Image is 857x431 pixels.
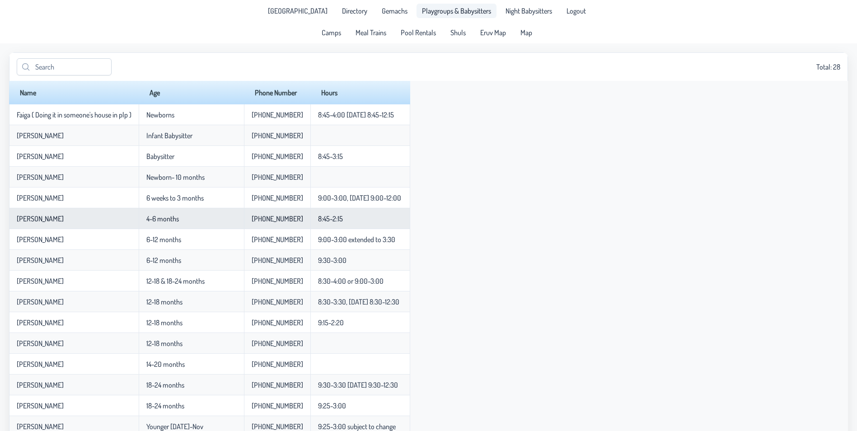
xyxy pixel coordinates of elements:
p-celleditor: Newborns [146,110,174,119]
span: [GEOGRAPHIC_DATA] [268,7,328,14]
p-celleditor: [PHONE_NUMBER] [252,131,303,140]
p-celleditor: [PHONE_NUMBER] [252,297,303,306]
li: Pine Lake Park [262,4,333,18]
p-celleditor: [PHONE_NUMBER] [252,318,303,327]
p-celleditor: Younger [DATE]-Nov [146,422,203,431]
p-celleditor: 9:15-2:20 [318,318,344,327]
p-celleditor: 8:30-3:30, [DATE] 8:30-12:30 [318,297,399,306]
p-celleditor: 8:45-4:00 [DATE] 8:45-12:15 [318,110,394,119]
p-celleditor: 8:30-4:00 or 9:00-3:00 [318,276,384,286]
a: [GEOGRAPHIC_DATA] [262,4,333,18]
p-celleditor: Babysitter [146,152,174,161]
p-celleditor: [PHONE_NUMBER] [252,422,303,431]
div: Total: 28 [17,58,840,75]
p-celleditor: 9:30-3:30 [DATE] 9:30-12:30 [318,380,398,389]
p-celleditor: 12-18 months [146,339,183,348]
p-celleditor: 12-18 months [146,318,183,327]
span: Camps [322,29,341,36]
p-celleditor: [PERSON_NAME] [17,401,64,410]
p-celleditor: [PERSON_NAME] [17,297,64,306]
p-celleditor: [PERSON_NAME] [17,131,64,140]
p-celleditor: 6-12 months [146,235,181,244]
a: Directory [337,4,373,18]
p-celleditor: [PHONE_NUMBER] [252,214,303,223]
span: Shuls [450,29,466,36]
p-celleditor: [PERSON_NAME] [17,422,64,431]
p-celleditor: [PERSON_NAME] [17,360,64,369]
span: Eruv Map [480,29,506,36]
p-celleditor: 8:45-2:15 [318,214,343,223]
a: Shuls [445,25,471,40]
span: Night Babysitters [506,7,552,14]
p-celleditor: [PHONE_NUMBER] [252,339,303,348]
th: Age [139,81,244,104]
span: Directory [342,7,367,14]
input: Search [17,58,112,75]
p-celleditor: 9:00-3:00, [DATE] 9:00-12:00 [318,193,401,202]
p-celleditor: 9:25-3:00 [318,401,346,410]
span: Meal Trains [356,29,386,36]
th: Hours [310,81,410,104]
p-celleditor: [PHONE_NUMBER] [252,173,303,182]
span: Map [520,29,532,36]
p-celleditor: 6 weeks to 3 months [146,193,204,202]
span: Logout [567,7,586,14]
a: Map [515,25,538,40]
p-celleditor: [PERSON_NAME] [17,193,64,202]
p-celleditor: [PERSON_NAME] [17,235,64,244]
span: Gemachs [382,7,407,14]
p-celleditor: [PHONE_NUMBER] [252,152,303,161]
th: Phone Number [244,81,310,104]
a: Pool Rentals [395,25,441,40]
a: Playgroups & Babysitters [417,4,496,18]
p-celleditor: 8:45-3:15 [318,152,343,161]
p-celleditor: [PHONE_NUMBER] [252,360,303,369]
p-celleditor: [PERSON_NAME] [17,173,64,182]
p-celleditor: [PERSON_NAME] [17,318,64,327]
p-celleditor: 9:25-3:00 subject to change [318,422,396,431]
p-celleditor: [PHONE_NUMBER] [252,193,303,202]
a: Gemachs [376,4,413,18]
p-celleditor: [PHONE_NUMBER] [252,256,303,265]
p-celleditor: [PERSON_NAME] [17,256,64,265]
p-celleditor: 6-12 months [146,256,181,265]
th: Name [9,81,139,104]
p-celleditor: 18-24 months [146,401,184,410]
p-celleditor: [PERSON_NAME] [17,152,64,161]
a: Night Babysitters [500,4,557,18]
a: Meal Trains [350,25,392,40]
p-celleditor: 12-18 & 18-24 months [146,276,205,286]
p-celleditor: 14-20 months [146,360,185,369]
p-celleditor: [PERSON_NAME] [17,339,64,348]
span: Playgroups & Babysitters [422,7,491,14]
li: Logout [561,4,591,18]
p-celleditor: 4-6 months [146,214,179,223]
p-celleditor: 9:00-3:00 extended to 3:30 [318,235,395,244]
p-celleditor: [PHONE_NUMBER] [252,401,303,410]
p-celleditor: 12-18 months [146,297,183,306]
span: Pool Rentals [401,29,436,36]
p-celleditor: Faiga ( Doing it in someone's house in plp ) [17,110,131,119]
p-celleditor: [PHONE_NUMBER] [252,110,303,119]
p-celleditor: [PHONE_NUMBER] [252,276,303,286]
p-celleditor: [PHONE_NUMBER] [252,380,303,389]
p-celleditor: [PERSON_NAME] [17,380,64,389]
p-celleditor: 18-24 months [146,380,184,389]
p-celleditor: [PHONE_NUMBER] [252,235,303,244]
a: Eruv Map [475,25,511,40]
a: Camps [316,25,347,40]
p-celleditor: Infant Babysitter [146,131,192,140]
p-celleditor: Newborn- 10 months [146,173,205,182]
p-celleditor: [PERSON_NAME] [17,276,64,286]
p-celleditor: [PERSON_NAME] [17,214,64,223]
